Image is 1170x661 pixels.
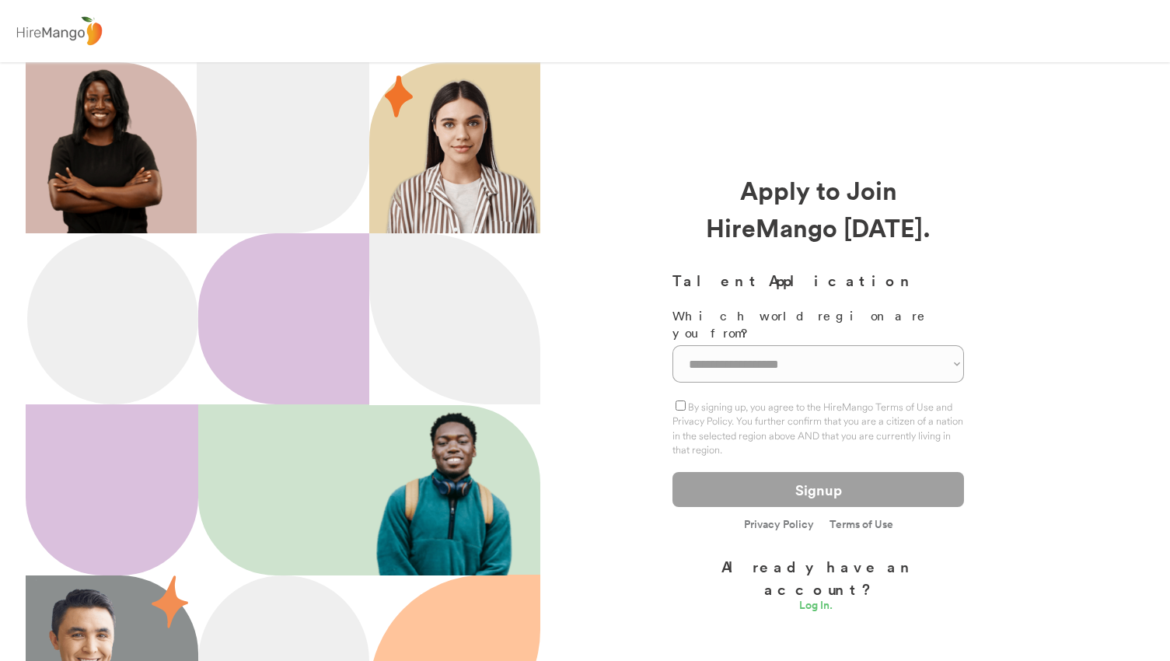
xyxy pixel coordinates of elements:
a: Log In. [799,600,838,615]
img: logo%20-%20hiremango%20gray.png [12,13,107,50]
button: Signup [672,472,964,507]
img: 200x220.png [29,62,180,233]
h3: Talent Application [672,269,964,292]
a: Terms of Use [829,519,893,530]
img: 55 [152,575,188,628]
div: Which world region are you from? [672,307,964,342]
img: Ellipse%2012 [27,233,198,404]
div: Already have an account? [672,555,964,600]
label: By signing up, you agree to the HireMango Terms of Use and Privacy Policy. You further confirm th... [672,400,963,456]
div: Apply to Join HireMango [DATE]. [672,171,964,246]
img: 202x218.png [370,406,527,575]
img: hispanic%20woman.png [385,78,540,233]
a: Privacy Policy [744,519,814,532]
img: 29 [385,75,413,117]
